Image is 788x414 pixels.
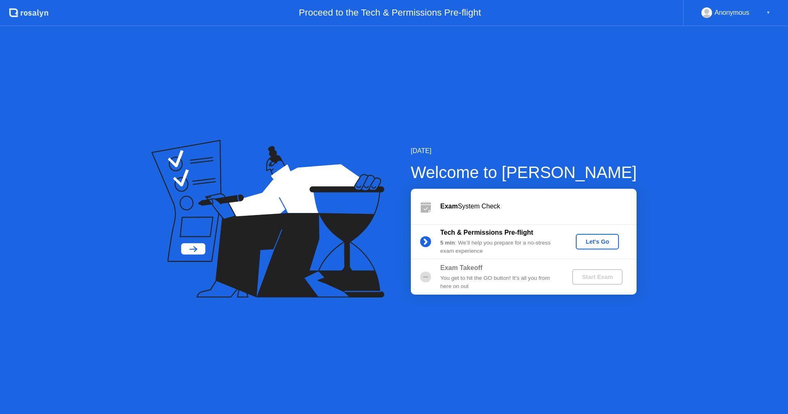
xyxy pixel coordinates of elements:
b: Exam Takeoff [440,264,483,271]
div: Let's Go [579,238,616,245]
div: ▼ [766,7,770,18]
div: System Check [440,201,637,211]
div: Anonymous [715,7,749,18]
div: [DATE] [411,146,637,156]
div: Start Exam [575,274,619,280]
div: : We’ll help you prepare for a no-stress exam experience [440,239,559,256]
div: You get to hit the GO button! It’s all you from here on out [440,274,559,291]
b: 5 min [440,240,455,246]
b: Tech & Permissions Pre-flight [440,229,533,236]
div: Welcome to [PERSON_NAME] [411,160,637,185]
button: Let's Go [576,234,619,249]
button: Start Exam [572,269,623,285]
b: Exam [440,203,458,210]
